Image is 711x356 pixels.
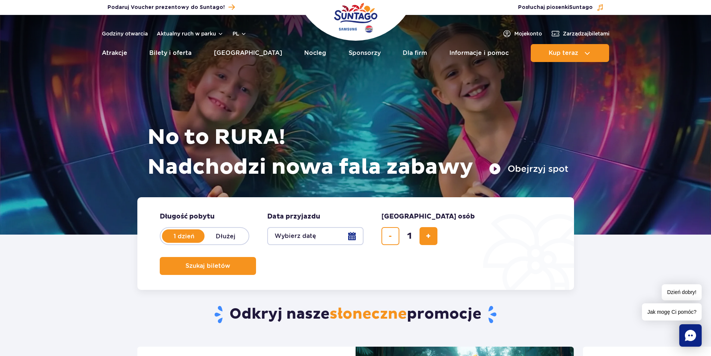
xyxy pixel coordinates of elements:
[642,303,702,321] span: Jak mogę Ci pomóc?
[137,305,574,324] h2: Odkryj nasze promocje
[233,30,247,37] button: pl
[205,228,247,244] label: Dłużej
[381,212,475,221] span: [GEOGRAPHIC_DATA] osób
[160,212,215,221] span: Długość pobytu
[149,44,191,62] a: Bilety i oferta
[531,44,609,62] button: Kup teraz
[102,44,127,62] a: Atrakcje
[420,227,437,245] button: dodaj bilet
[160,257,256,275] button: Szukaj biletów
[107,2,235,12] a: Podaruj Voucher prezentowy do Suntago!
[563,30,609,37] span: Zarządzaj biletami
[267,227,364,245] button: Wybierz datę
[489,163,568,175] button: Obejrzyj spot
[304,44,326,62] a: Nocleg
[157,31,224,37] button: Aktualny ruch w parku
[502,29,542,38] a: Mojekonto
[449,44,509,62] a: Informacje i pomoc
[107,4,225,11] span: Podaruj Voucher prezentowy do Suntago!
[518,4,593,11] span: Posłuchaj piosenki
[679,324,702,347] div: Chat
[349,44,381,62] a: Sponsorzy
[569,5,593,10] span: Suntago
[551,29,609,38] a: Zarządzajbiletami
[549,50,578,56] span: Kup teraz
[102,30,148,37] a: Godziny otwarcia
[400,227,418,245] input: liczba biletów
[518,4,604,11] button: Posłuchaj piosenkiSuntago
[381,227,399,245] button: usuń bilet
[214,44,282,62] a: [GEOGRAPHIC_DATA]
[185,263,230,269] span: Szukaj biletów
[163,228,205,244] label: 1 dzień
[330,305,407,324] span: słoneczne
[514,30,542,37] span: Moje konto
[403,44,427,62] a: Dla firm
[137,197,574,290] form: Planowanie wizyty w Park of Poland
[662,284,702,300] span: Dzień dobry!
[147,123,568,182] h1: No to RURA! Nadchodzi nowa fala zabawy
[267,212,320,221] span: Data przyjazdu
